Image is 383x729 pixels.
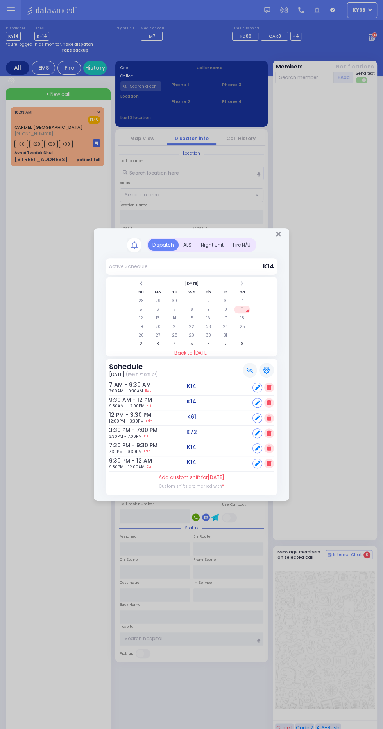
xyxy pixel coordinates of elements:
[179,239,196,251] div: ALS
[109,412,131,418] h6: 12 PM - 3:30 PM
[234,306,250,313] td: 11
[166,323,183,331] td: 21
[133,297,149,305] td: 28
[150,306,166,313] td: 6
[133,323,149,331] td: 19
[109,434,142,439] span: 3:30PM - 7:00PM
[150,340,166,348] td: 3
[200,323,217,331] td: 23
[200,306,217,313] td: 9
[144,449,150,455] a: Edit
[109,427,131,434] h6: 3:30 PM - 7:00 PM
[133,314,149,322] td: 12
[183,314,199,322] td: 15
[166,297,183,305] td: 30
[187,444,196,451] h5: K14
[208,474,224,481] span: [DATE]
[217,306,233,313] td: 10
[109,388,143,394] span: 7:00AM - 9:30AM
[150,280,233,288] th: Select Month
[234,340,250,348] td: 8
[109,464,145,470] span: 9:30PM - 12:00AM
[109,263,147,270] div: Active Schedule
[200,288,217,296] th: Th
[106,349,277,356] a: Back to [DATE]
[183,340,199,348] td: 5
[187,398,196,405] h5: K14
[234,297,250,305] td: 4
[126,371,158,378] span: (יט תשרי תשפו)
[234,323,250,331] td: 25
[166,331,183,339] td: 28
[109,371,125,378] span: [DATE]
[183,288,199,296] th: We
[159,474,224,481] label: Add custom shift for
[183,306,199,313] td: 8
[147,403,152,409] a: Edit
[187,459,196,466] h5: K14
[150,314,166,322] td: 13
[146,418,152,424] a: Edit
[234,314,250,322] td: 18
[183,323,199,331] td: 22
[150,288,166,296] th: Mo
[133,288,149,296] th: Su
[228,239,255,251] div: Fire N/U
[109,397,131,403] h6: 9:30 AM - 12 PM
[150,331,166,339] td: 27
[145,388,151,394] a: Edit
[196,239,228,251] div: Night Unit
[159,483,224,489] label: Custom shifts are marked with
[150,297,166,305] td: 29
[276,230,281,238] button: Close
[144,434,150,439] a: Edit
[109,442,131,449] h6: 7:30 PM - 9:30 PM
[166,288,183,296] th: Tu
[147,464,152,470] a: Edit
[109,449,142,455] span: 7:30PM - 9:30PM
[217,323,233,331] td: 24
[150,323,166,331] td: 20
[200,340,217,348] td: 6
[109,362,158,371] h3: Schedule
[217,288,233,296] th: Fr
[133,306,149,313] td: 5
[109,403,145,409] span: 9:30AM - 12:00PM
[186,429,197,436] h5: K72
[109,382,131,388] h6: 7 AM - 9:30 AM
[217,314,233,322] td: 17
[234,331,250,339] td: 1
[217,340,233,348] td: 7
[109,457,131,464] h6: 9:30 PM - 12 AM
[109,418,144,424] span: 12:00PM - 3:30PM
[187,383,196,390] h5: K14
[200,314,217,322] td: 16
[234,288,250,296] th: Sa
[148,239,179,251] div: Dispatch
[263,262,274,271] span: K14
[183,297,199,305] td: 1
[133,331,149,339] td: 26
[217,331,233,339] td: 31
[139,281,143,286] span: Previous Month
[133,340,149,348] td: 2
[166,340,183,348] td: 4
[183,331,199,339] td: 29
[200,331,217,339] td: 30
[187,414,196,420] h5: K61
[166,306,183,313] td: 7
[166,314,183,322] td: 14
[240,281,244,286] span: Next Month
[217,297,233,305] td: 3
[200,297,217,305] td: 2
